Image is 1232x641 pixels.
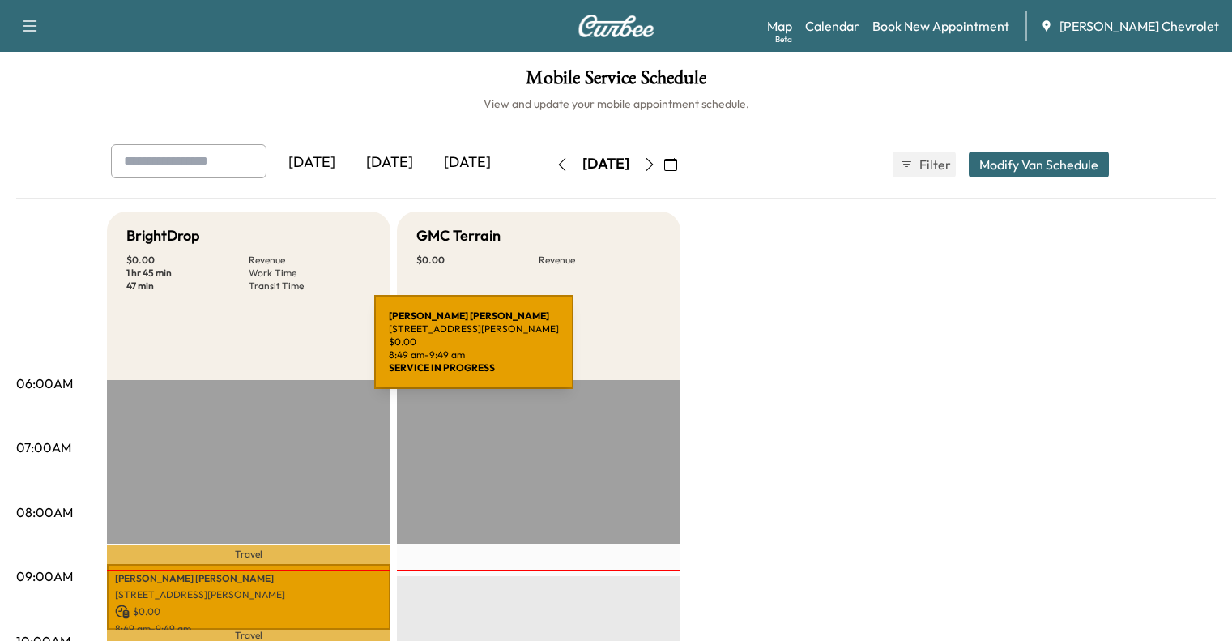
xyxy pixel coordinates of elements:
[578,15,655,37] img: Curbee Logo
[126,224,200,247] h5: BrightDrop
[249,280,371,293] p: Transit Time
[416,224,501,247] h5: GMC Terrain
[389,310,549,322] b: [PERSON_NAME] [PERSON_NAME]
[428,144,506,182] div: [DATE]
[893,152,956,177] button: Filter
[969,152,1109,177] button: Modify Van Schedule
[126,280,249,293] p: 47 min
[16,96,1216,112] h6: View and update your mobile appointment schedule.
[273,144,351,182] div: [DATE]
[16,68,1216,96] h1: Mobile Service Schedule
[115,572,382,585] p: [PERSON_NAME] [PERSON_NAME]
[16,566,73,586] p: 09:00AM
[1059,16,1219,36] span: [PERSON_NAME] Chevrolet
[539,254,661,267] p: Revenue
[249,267,371,280] p: Work Time
[249,254,371,267] p: Revenue
[767,16,792,36] a: MapBeta
[805,16,859,36] a: Calendar
[16,374,73,393] p: 06:00AM
[775,33,792,45] div: Beta
[872,16,1009,36] a: Book New Appointment
[582,154,629,174] div: [DATE]
[126,254,249,267] p: $ 0.00
[389,361,495,374] b: SERVICE IN PROGRESS
[107,545,390,564] p: Travel
[126,267,249,280] p: 1 hr 45 min
[351,144,428,182] div: [DATE]
[115,605,382,619] p: $ 0.00
[389,335,559,348] p: $ 0.00
[115,622,382,635] p: 8:49 am - 9:49 am
[16,438,71,457] p: 07:00AM
[389,348,559,361] p: 8:49 am - 9:49 am
[416,254,539,267] p: $ 0.00
[919,155,949,174] span: Filter
[16,502,73,522] p: 08:00AM
[389,323,559,335] p: [STREET_ADDRESS][PERSON_NAME]
[115,588,382,601] p: [STREET_ADDRESS][PERSON_NAME]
